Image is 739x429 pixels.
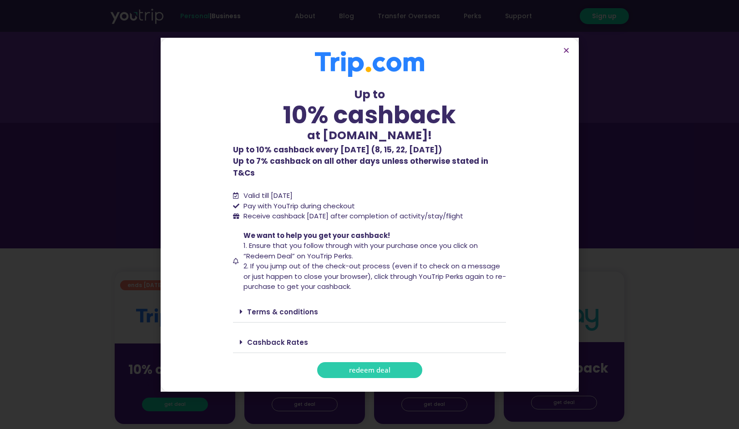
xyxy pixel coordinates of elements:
span: We want to help you get your cashback! [243,231,390,240]
a: Cashback Rates [247,338,308,347]
p: Up to 7% cashback on all other days unless otherwise stated in T&Cs [233,144,506,179]
span: 1. Ensure that you follow through with your purchase once you click on “Redeem Deal” on YouTrip P... [243,241,478,261]
span: Pay with YouTrip during checkout [241,201,355,212]
div: Cashback Rates [233,332,506,353]
b: Up to 10% cashback every [DATE] (8, 15, 22, [DATE]) [233,144,442,155]
a: redeem deal [317,362,422,378]
span: 2. If you jump out of the check-out process (even if to check on a message or just happen to clos... [243,261,506,291]
a: Terms & conditions [247,307,318,317]
span: Receive cashback [DATE] after completion of activity/stay/flight [243,211,463,221]
span: Valid till [DATE] [243,191,293,200]
div: Terms & conditions [233,301,506,323]
div: Up to at [DOMAIN_NAME]! [233,86,506,144]
div: 10% cashback [233,103,506,127]
span: redeem deal [349,367,390,373]
a: Close [563,47,570,54]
